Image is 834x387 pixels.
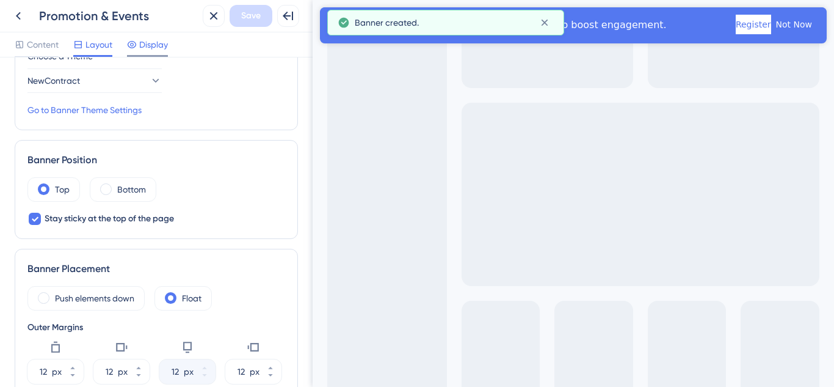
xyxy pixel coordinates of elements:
[139,37,168,52] span: Display
[128,359,150,372] button: px
[27,320,285,335] div: Outer Margins
[62,372,84,384] button: px
[416,7,451,27] button: Register
[230,5,272,27] button: Save
[55,291,134,306] label: Push elements down
[85,37,112,52] span: Layout
[39,7,198,24] div: Promotion & Events
[128,372,150,384] button: px
[250,364,259,379] div: px
[241,9,261,23] span: Save
[55,182,70,197] label: Top
[62,359,84,372] button: px
[238,364,247,379] input: px
[182,291,201,306] label: Float
[184,364,194,379] div: px
[194,372,216,384] button: px
[118,364,128,379] div: px
[27,262,285,276] div: Banner Placement
[52,364,62,379] div: px
[172,364,181,379] input: px
[117,182,146,197] label: Bottom
[259,372,281,384] button: px
[45,212,174,226] span: Stay sticky at the top of the page
[194,359,216,372] button: px
[355,15,419,30] span: Banner created.
[106,364,115,379] input: px
[15,12,347,23] span: 💻 Join our masterclass: Advanced strategies to boost engagement.
[27,37,59,52] span: Content
[27,103,142,117] a: Go to Banner Theme Settings
[7,7,514,43] iframe: UserGuiding Banner
[27,73,80,88] span: NewContract
[40,364,49,379] input: px
[27,153,285,168] div: Banner Position
[27,68,162,93] button: NewContract
[456,7,492,27] button: Not Now
[259,359,281,372] button: px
